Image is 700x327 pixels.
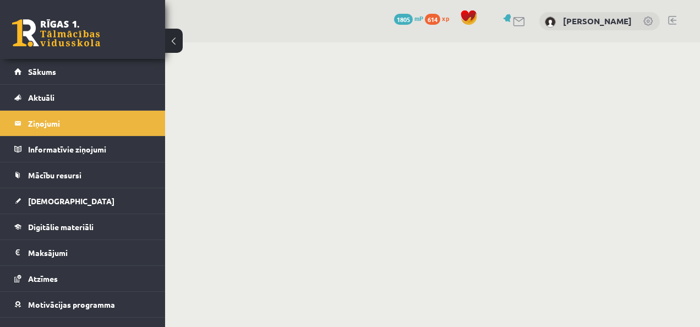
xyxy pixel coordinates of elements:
a: Maksājumi [14,240,151,265]
a: [DEMOGRAPHIC_DATA] [14,188,151,214]
span: xp [442,14,449,23]
a: 614 xp [425,14,455,23]
a: Digitālie materiāli [14,214,151,239]
a: Informatīvie ziņojumi [14,137,151,162]
span: Digitālie materiāli [28,222,94,232]
span: Aktuāli [28,92,54,102]
legend: Maksājumi [28,240,151,265]
span: mP [414,14,423,23]
a: Atzīmes [14,266,151,291]
a: Ziņojumi [14,111,151,136]
span: 1805 [394,14,413,25]
a: Motivācijas programma [14,292,151,317]
img: Margarita Petruse [545,17,556,28]
span: 614 [425,14,440,25]
legend: Ziņojumi [28,111,151,136]
a: Rīgas 1. Tālmācības vidusskola [12,19,100,47]
span: [DEMOGRAPHIC_DATA] [28,196,114,206]
a: Mācību resursi [14,162,151,188]
a: Sākums [14,59,151,84]
span: Sākums [28,67,56,77]
a: 1805 mP [394,14,423,23]
span: Motivācijas programma [28,299,115,309]
span: Atzīmes [28,274,58,284]
a: Aktuāli [14,85,151,110]
a: [PERSON_NAME] [563,15,632,26]
span: Mācību resursi [28,170,81,180]
legend: Informatīvie ziņojumi [28,137,151,162]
